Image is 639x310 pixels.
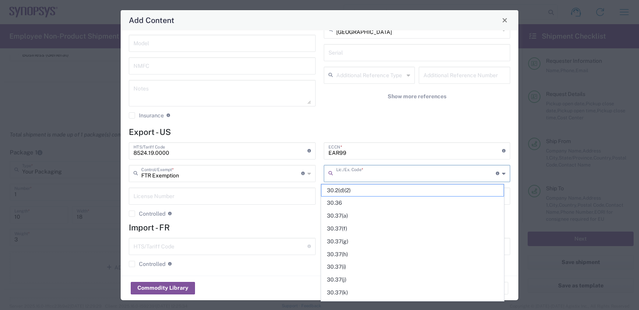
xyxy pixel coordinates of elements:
[129,223,510,232] h4: Import - FR
[131,282,195,294] button: Commodity Library
[321,274,504,286] span: 30.37(j)
[321,223,504,235] span: 30.37(f)
[321,184,504,197] span: 30.2(d)(2)
[129,211,165,217] label: Controlled
[388,93,446,100] span: Show more references
[321,197,504,209] span: 30.36
[321,236,504,248] span: 30.37(g)
[129,14,174,26] h4: Add Content
[129,112,164,119] label: Insurance
[321,248,504,260] span: 30.37(h)
[499,15,510,26] button: Close
[129,127,510,137] h4: Export - US
[129,261,165,267] label: Controlled
[321,261,504,273] span: 30.37(i)
[321,287,504,299] span: 30.37(k)
[321,210,504,222] span: 30.37(a)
